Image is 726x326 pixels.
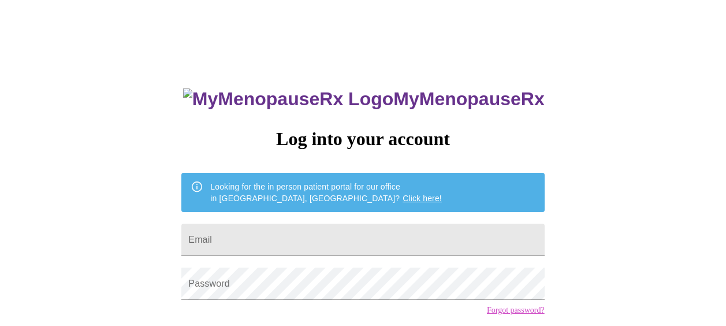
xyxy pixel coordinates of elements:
[181,128,544,150] h3: Log into your account
[487,306,545,315] a: Forgot password?
[183,88,545,110] h3: MyMenopauseRx
[210,176,442,209] div: Looking for the in person patient portal for our office in [GEOGRAPHIC_DATA], [GEOGRAPHIC_DATA]?
[183,88,393,110] img: MyMenopauseRx Logo
[403,194,442,203] a: Click here!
